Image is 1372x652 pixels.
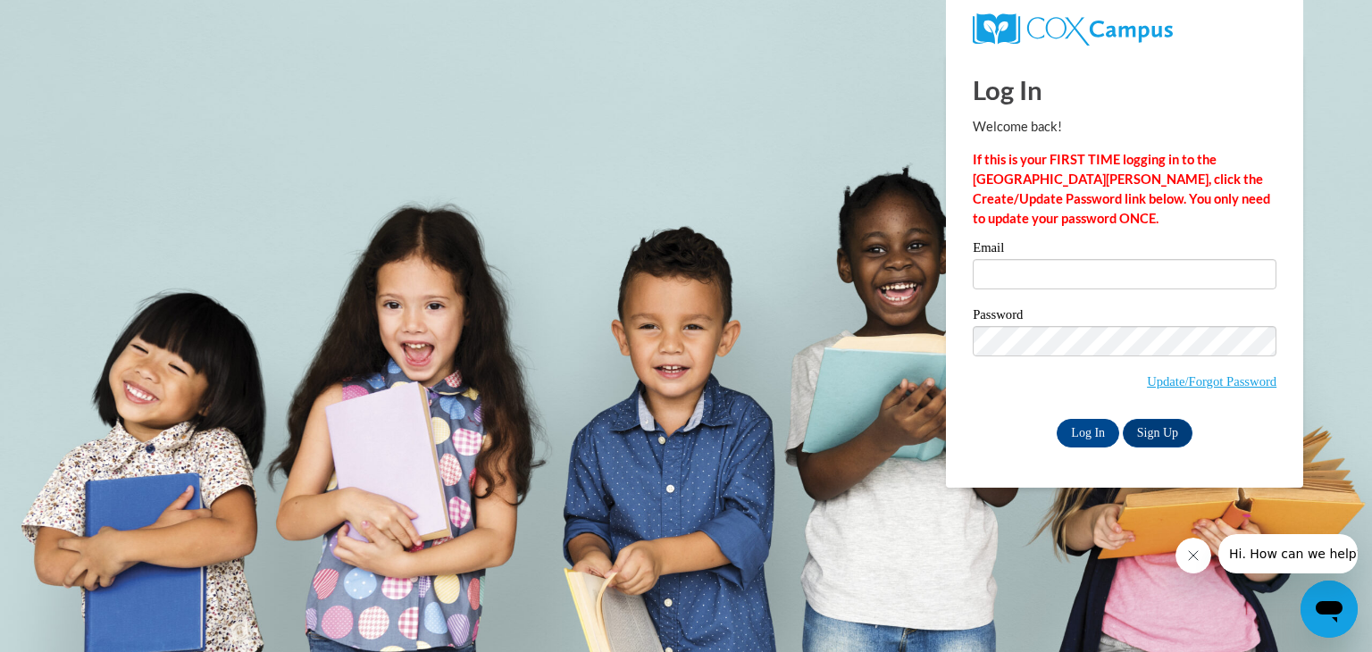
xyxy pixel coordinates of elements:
[973,308,1276,326] label: Password
[1301,581,1358,638] iframe: Button to launch messaging window
[973,71,1276,108] h1: Log In
[1123,419,1192,447] a: Sign Up
[973,241,1276,259] label: Email
[973,117,1276,137] p: Welcome back!
[1057,419,1119,447] input: Log In
[1218,534,1358,573] iframe: Message from company
[973,152,1270,226] strong: If this is your FIRST TIME logging in to the [GEOGRAPHIC_DATA][PERSON_NAME], click the Create/Upd...
[973,13,1276,46] a: COX Campus
[973,13,1173,46] img: COX Campus
[1175,538,1211,573] iframe: Close message
[11,13,145,27] span: Hi. How can we help?
[1147,374,1276,389] a: Update/Forgot Password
